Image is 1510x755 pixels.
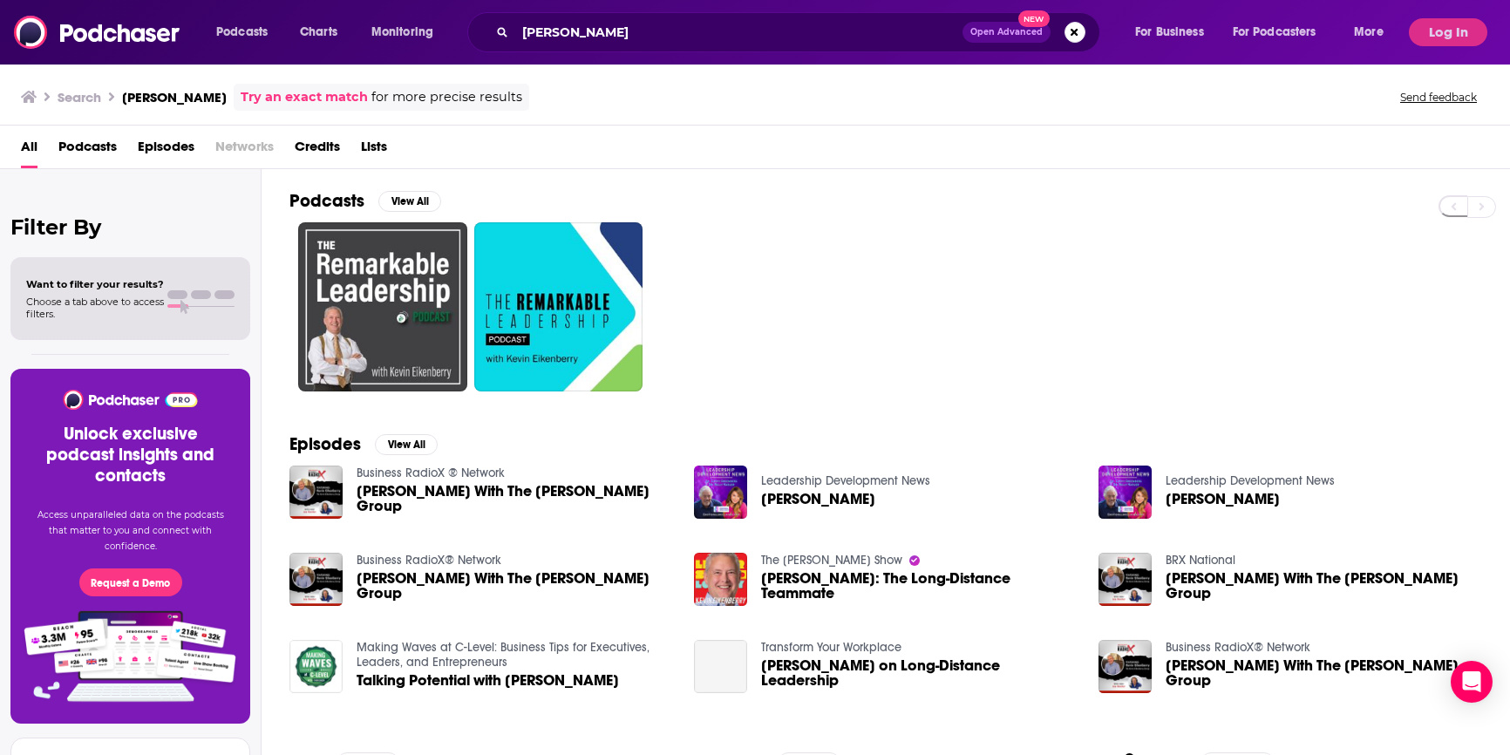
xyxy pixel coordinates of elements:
[289,553,343,606] img: Kevin Eikenberry With The Kevin Eikenberry Group
[962,22,1051,43] button: Open AdvancedNew
[295,133,340,168] a: Credits
[62,390,199,410] img: Podchaser - Follow, Share and Rate Podcasts
[1166,571,1482,601] span: [PERSON_NAME] With The [PERSON_NAME] Group
[1166,658,1482,688] a: Kevin Eikenberry With The Kevin Eikenberry Group
[1166,492,1280,507] span: [PERSON_NAME]
[357,553,501,568] a: Business RadioX® Network
[694,553,747,606] img: Kevin Eikenberry: The Long-Distance Teammate
[1354,20,1384,44] span: More
[1123,18,1226,46] button: open menu
[289,433,438,455] a: EpisodesView All
[1018,10,1050,27] span: New
[515,18,962,46] input: Search podcasts, credits, & more...
[31,507,229,554] p: Access unparalleled data on the podcasts that matter to you and connect with confidence.
[761,640,901,655] a: Transform Your Workplace
[1098,640,1152,693] img: Kevin Eikenberry With The Kevin Eikenberry Group
[357,640,650,670] a: Making Waves at C-Level: Business Tips for Executives, Leaders, and Entrepreneurs
[357,466,505,480] a: Business RadioX ® Network
[1166,640,1310,655] a: Business RadioX® Network
[1395,90,1482,105] button: Send feedback
[694,640,747,693] a: Kevin Eikenberry on Long-Distance Leadership
[357,571,673,601] span: [PERSON_NAME] With The [PERSON_NAME] Group
[761,553,902,568] a: The Dov Baron Show
[761,473,930,488] a: Leadership Development News
[694,466,747,519] img: Kevin Eikenberry
[484,12,1117,52] div: Search podcasts, credits, & more...
[26,278,164,290] span: Want to filter your results?
[289,190,441,212] a: PodcastsView All
[761,492,875,507] a: Kevin Eikenberry
[289,640,343,693] img: Talking Potential with Kevin Eikenberry
[289,190,364,212] h2: Podcasts
[1451,661,1493,703] div: Open Intercom Messenger
[371,87,522,107] span: for more precise results
[1166,473,1335,488] a: Leadership Development News
[361,133,387,168] a: Lists
[1166,658,1482,688] span: [PERSON_NAME] With The [PERSON_NAME] Group
[1221,18,1342,46] button: open menu
[14,16,181,49] img: Podchaser - Follow, Share and Rate Podcasts
[1342,18,1405,46] button: open menu
[18,610,242,703] img: Pro Features
[357,673,619,688] a: Talking Potential with Kevin Eikenberry
[21,133,37,168] a: All
[761,658,1078,688] span: [PERSON_NAME] on Long-Distance Leadership
[761,571,1078,601] span: [PERSON_NAME]: The Long-Distance Teammate
[357,484,673,514] a: Kevin Eikenberry With The Kevin Eikenberry Group
[761,571,1078,601] a: Kevin Eikenberry: The Long-Distance Teammate
[970,28,1043,37] span: Open Advanced
[10,214,250,240] h2: Filter By
[289,433,361,455] h2: Episodes
[79,568,182,596] button: Request a Demo
[138,133,194,168] a: Episodes
[241,87,368,107] a: Try an exact match
[31,424,229,486] h3: Unlock exclusive podcast insights and contacts
[58,89,101,105] h3: Search
[375,434,438,455] button: View All
[1098,553,1152,606] img: Kevin Eikenberry With The Kevin Eikenberry Group
[300,20,337,44] span: Charts
[1135,20,1204,44] span: For Business
[1166,553,1235,568] a: BRX National
[357,673,619,688] span: Talking Potential with [PERSON_NAME]
[1166,571,1482,601] a: Kevin Eikenberry With The Kevin Eikenberry Group
[289,18,348,46] a: Charts
[216,20,268,44] span: Podcasts
[761,658,1078,688] a: Kevin Eikenberry on Long-Distance Leadership
[1233,20,1316,44] span: For Podcasters
[215,133,274,168] span: Networks
[58,133,117,168] a: Podcasts
[378,191,441,212] button: View All
[357,484,673,514] span: [PERSON_NAME] With The [PERSON_NAME] Group
[761,492,875,507] span: [PERSON_NAME]
[1409,18,1487,46] button: Log In
[371,20,433,44] span: Monitoring
[1098,466,1152,519] img: Kevin Eikenberry
[289,466,343,519] img: Kevin Eikenberry With The Kevin Eikenberry Group
[359,18,456,46] button: open menu
[122,89,227,105] h3: [PERSON_NAME]
[26,296,164,320] span: Choose a tab above to access filters.
[357,571,673,601] a: Kevin Eikenberry With The Kevin Eikenberry Group
[1166,492,1280,507] a: Kevin Eikenberry
[204,18,290,46] button: open menu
